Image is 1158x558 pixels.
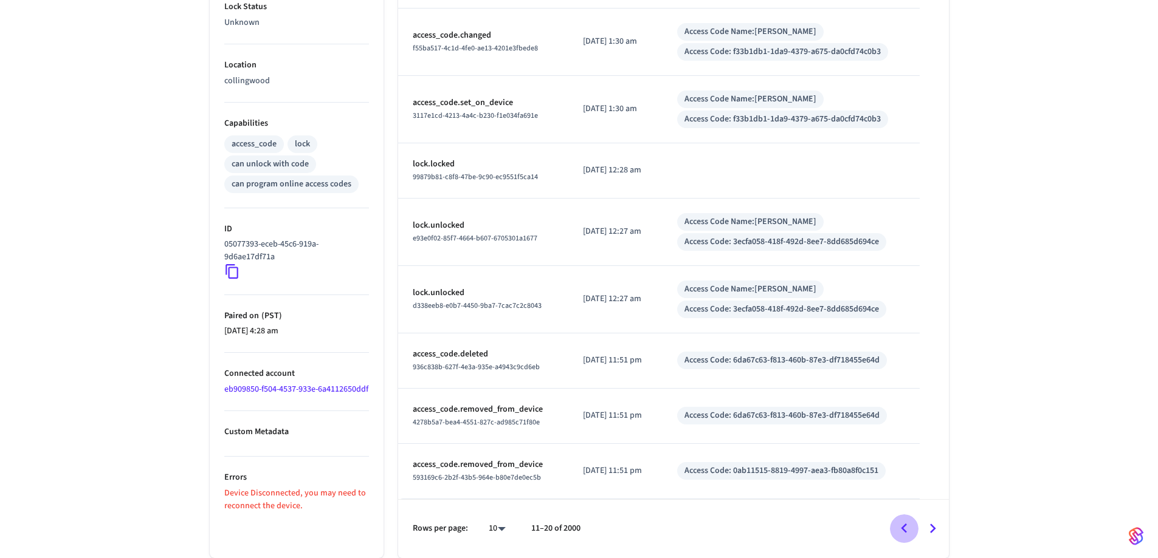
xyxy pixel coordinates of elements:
[232,138,277,151] div: access_code
[413,29,554,42] p: access_code.changed
[890,514,918,543] button: Go to previous page
[413,362,540,372] span: 936c838b-627f-4e3a-935e-a4943c9cd6eb
[224,238,364,264] p: 05077393-eceb-45c6-919a-9d6ae17df71a
[224,310,369,322] p: Paired on
[531,522,581,535] p: 11–20 of 2000
[413,348,554,361] p: access_code.deleted
[224,367,369,380] p: Connected account
[684,236,879,248] div: Access Code: 3ecfa058-418f-492d-8ee7-8dd685d694ce
[684,464,878,477] div: Access Code: 0ab11515-8819-4997-aea3-fb80a8f0c151
[224,487,369,512] p: Device Disconnected, you may need to reconnect the device.
[684,216,816,228] div: Access Code Name: [PERSON_NAME]
[413,458,554,471] p: access_code.removed_from_device
[684,113,881,126] div: Access Code: f33b1db1-1da9-4379-a675-da0cfd74c0b3
[413,172,538,182] span: 99879b81-c8f8-47be-9c90-ec9551f5ca14
[583,164,648,177] p: [DATE] 12:28 am
[224,383,368,395] a: eb909850-f504-4537-933e-6a4112650ddf
[1129,526,1143,546] img: SeamLogoGradient.69752ec5.svg
[259,310,282,322] span: ( PST )
[583,409,648,422] p: [DATE] 11:51 pm
[684,46,881,58] div: Access Code: f33b1db1-1da9-4379-a675-da0cfd74c0b3
[413,111,538,121] span: 3117e1cd-4213-4a4c-b230-f1e034fa691e
[684,409,880,422] div: Access Code: 6da67c63-f813-460b-87e3-df718455e64d
[684,26,816,38] div: Access Code Name: [PERSON_NAME]
[224,117,369,130] p: Capabilities
[583,464,648,477] p: [DATE] 11:51 pm
[413,43,538,53] span: f55ba517-4c1d-4fe0-ae13-4201e3fbede8
[413,219,554,232] p: lock.unlocked
[295,138,310,151] div: lock
[224,16,369,29] p: Unknown
[583,103,648,115] p: [DATE] 1:30 am
[413,522,468,535] p: Rows per page:
[413,301,542,311] span: d338eeb8-e0b7-4450-9ba7-7cac7c2c8043
[583,225,648,238] p: [DATE] 12:27 am
[413,287,554,299] p: lock.unlocked
[413,403,554,416] p: access_code.removed_from_device
[583,35,648,48] p: [DATE] 1:30 am
[224,223,369,236] p: ID
[684,354,880,367] div: Access Code: 6da67c63-f813-460b-87e3-df718455e64d
[684,303,879,316] div: Access Code: 3ecfa058-418f-492d-8ee7-8dd685d694ce
[483,520,512,537] div: 10
[413,472,541,483] span: 593169c6-2b2f-43b5-964e-b80e7de0ec5b
[224,75,369,87] p: collingwood
[583,293,648,305] p: [DATE] 12:27 am
[583,354,648,367] p: [DATE] 11:51 pm
[232,178,351,191] div: can program online access codes
[413,233,537,243] span: e93e0f02-85f7-4664-b607-6705301a1677
[224,59,369,72] p: Location
[413,417,540,427] span: 4278b5a7-bea4-4551-827c-ad985c71f80e
[224,325,369,338] p: [DATE] 4:28 am
[413,97,554,109] p: access_code.set_on_device
[684,93,816,106] div: Access Code Name: [PERSON_NAME]
[224,426,369,438] p: Custom Metadata
[918,514,947,543] button: Go to next page
[232,158,309,171] div: can unlock with code
[224,471,369,484] p: Errors
[684,283,816,296] div: Access Code Name: [PERSON_NAME]
[224,1,369,13] p: Lock Status
[413,158,554,171] p: lock.locked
